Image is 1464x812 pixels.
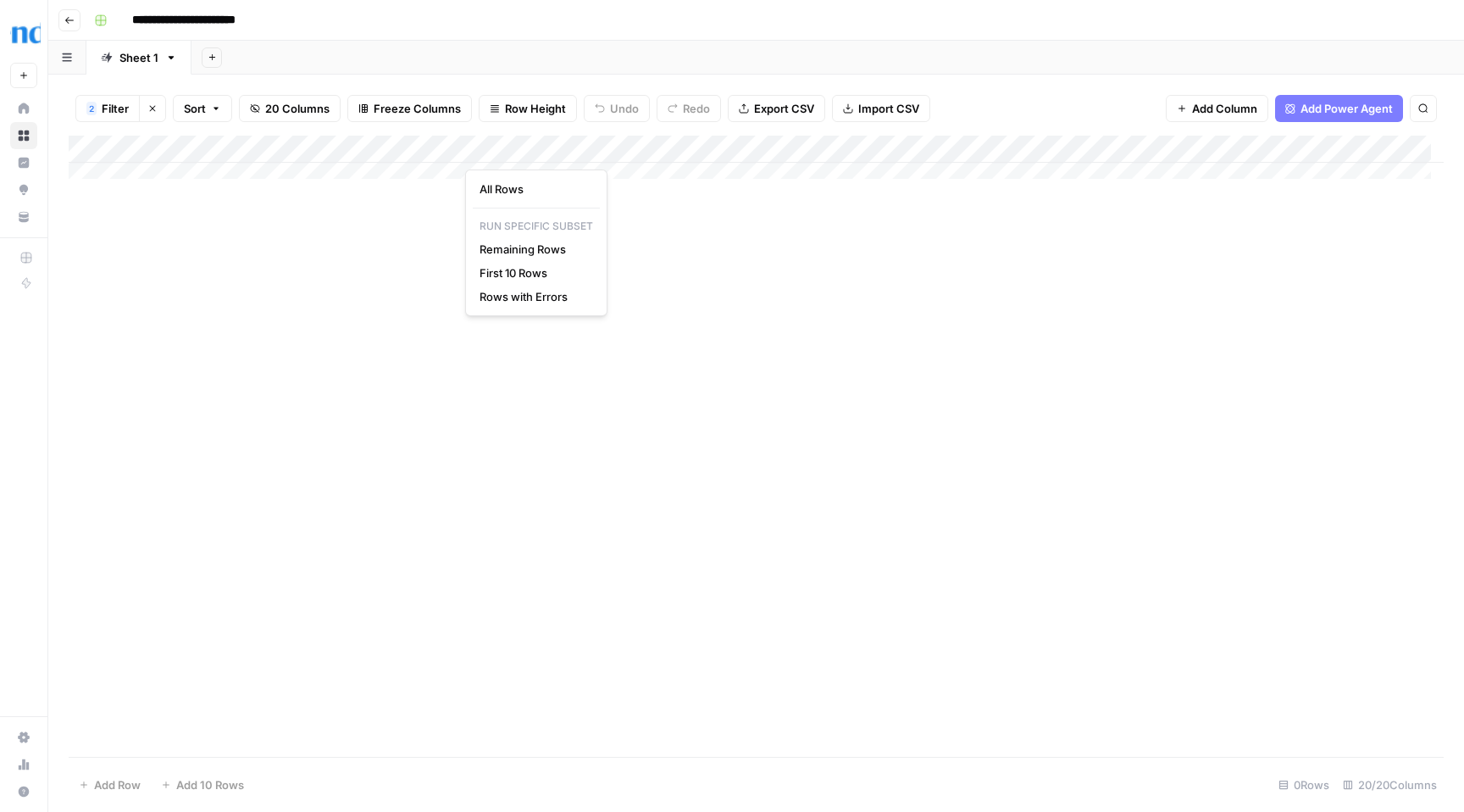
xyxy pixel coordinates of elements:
div: 2 [86,102,97,115]
span: Add 10 Rows [176,776,244,793]
button: Add Power Agent [1275,95,1403,122]
span: Freeze Columns [374,100,461,117]
span: First 10 Rows [480,264,586,281]
a: Settings [10,724,37,751]
span: Sort [184,100,206,117]
div: 20/20 Columns [1336,771,1444,798]
div: Sheet 1 [119,49,158,66]
button: Add 10 Rows [151,771,254,798]
button: Add Row [69,771,151,798]
span: Remaining Rows [480,241,586,258]
button: Export CSV [728,95,825,122]
span: All Rows [480,181,586,197]
button: 20 Columns [239,95,341,122]
a: Opportunities [10,176,37,203]
button: Sort [173,95,232,122]
span: Import CSV [858,100,919,117]
span: 20 Columns [265,100,330,117]
a: Sheet 1 [86,41,191,75]
span: Undo [610,100,639,117]
span: Add Row [94,776,141,793]
span: Redo [683,100,710,117]
button: Import CSV [832,95,930,122]
span: Add Power Agent [1300,100,1393,117]
span: Add Column [1192,100,1257,117]
span: Row Height [505,100,566,117]
a: Insights [10,149,37,176]
button: Workspace: Opendoor [10,14,37,56]
button: 2Filter [75,95,139,122]
button: Redo [657,95,721,122]
button: Row Height [479,95,577,122]
div: 0 Rows [1272,771,1336,798]
a: Your Data [10,203,37,231]
button: Freeze Columns [347,95,472,122]
span: Rows with Errors [480,288,586,305]
a: Usage [10,751,37,778]
button: Add Column [1166,95,1268,122]
button: Undo [584,95,650,122]
a: Home [10,95,37,122]
button: Help + Support [10,778,37,805]
img: Opendoor Logo [10,19,41,50]
a: Browse [10,122,37,149]
span: 2 [89,102,94,115]
p: Run Specific Subset [473,215,600,237]
span: Filter [102,100,129,117]
span: Export CSV [754,100,814,117]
